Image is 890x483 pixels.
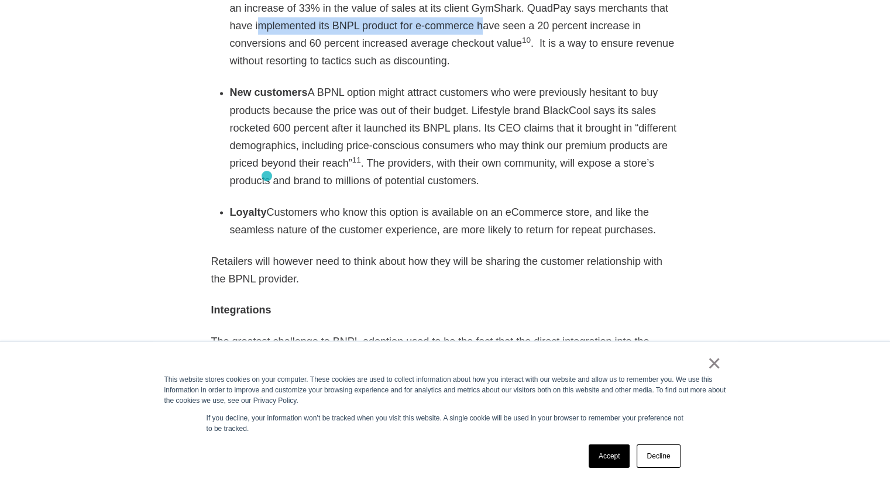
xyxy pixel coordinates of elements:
sup: 11 [352,155,361,164]
p: Retailers will however need to think about how they will be sharing the customer relationship wit... [211,252,679,287]
a: Accept [589,444,630,468]
a: Decline [637,444,680,468]
p: The greatest challenge to BNPL adoption used to be the fact that the direct integration into the ... [211,332,679,402]
strong: New customers [230,87,308,98]
sup: 10 [522,36,531,44]
li: Customers who know this option is available on an eCommerce store, and like the seamless nature o... [230,203,679,238]
p: If you decline, your information won’t be tracked when you visit this website. A single cookie wi... [207,413,684,434]
a: × [707,358,721,368]
li: A BPNL option might attract customers who were previously hesitant to buy products because the pr... [230,84,679,189]
strong: Integrations [211,303,272,315]
div: This website stores cookies on your computer. These cookies are used to collect information about... [164,374,726,406]
strong: Loyalty [230,206,267,218]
